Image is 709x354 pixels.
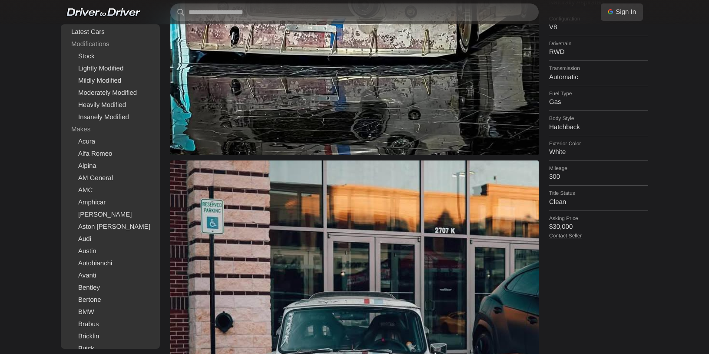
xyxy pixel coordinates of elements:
[549,90,648,97] dt: Fuel Type
[549,140,648,147] dt: Exterior Color
[63,148,158,160] a: Alfa Romeo
[63,172,158,184] a: AM General
[549,148,648,156] dd: White
[63,87,158,99] a: Moderately Modified
[63,306,158,318] a: BMW
[63,124,158,136] div: Makes
[549,40,648,47] dt: Drivetrain
[63,197,158,209] a: Amphicar
[549,165,648,171] dt: Mileage
[549,190,648,196] dt: Title Status
[63,282,158,294] a: Bentley
[63,111,158,124] a: Insanely Modified
[63,318,158,331] a: Brabus
[549,98,648,106] dd: Gas
[549,215,648,221] dt: Asking Price
[63,160,158,172] a: Alpina
[63,136,158,148] a: Acura
[63,257,158,270] a: Autobianchi
[63,270,158,282] a: Avanti
[63,26,158,38] a: Latest Cars
[63,294,158,306] a: Bertone
[63,38,158,50] div: Modifications
[549,23,648,31] dd: V8
[63,245,158,257] a: Austin
[63,50,158,63] a: Stock
[63,75,158,87] a: Mildly Modified
[549,115,648,121] dt: Body Style
[63,63,158,75] a: Lightly Modified
[63,99,158,111] a: Heavily Modified
[63,209,158,221] a: [PERSON_NAME]
[601,3,643,21] a: Sign In
[63,221,158,233] a: Aston [PERSON_NAME]
[549,48,648,56] dd: RWD
[63,331,158,343] a: Bricklin
[549,73,648,81] dd: Automatic
[549,198,648,206] dd: Clean
[549,223,648,231] dd: $30,000
[63,233,158,245] a: Audi
[549,124,648,131] dd: Hatchback
[549,233,582,239] a: Contact Seller
[549,65,648,71] dt: Transmission
[63,184,158,197] a: AMC
[549,173,648,181] dd: 300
